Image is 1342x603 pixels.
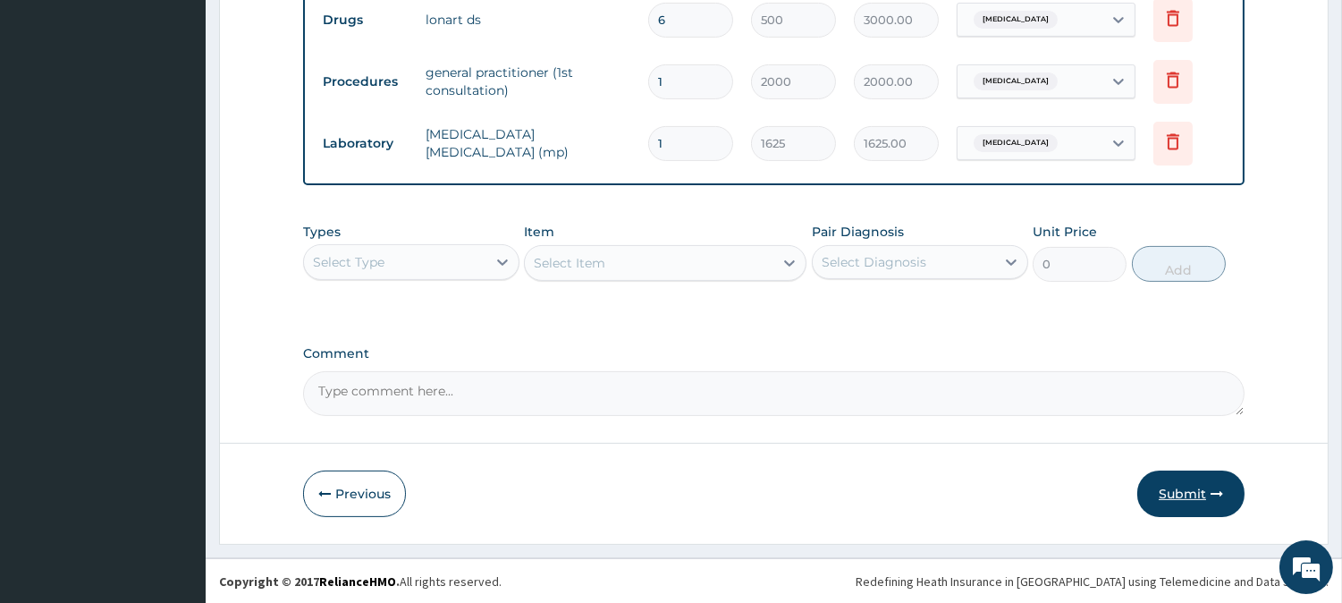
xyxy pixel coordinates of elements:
span: We're online! [104,185,247,366]
td: Drugs [314,4,417,37]
span: [MEDICAL_DATA] [974,11,1058,29]
label: Unit Price [1033,223,1097,241]
button: Add [1132,246,1226,282]
div: Select Type [313,253,384,271]
button: Submit [1137,471,1245,517]
td: Procedures [314,65,417,98]
label: Types [303,225,341,240]
td: general practitioner (1st consultation) [417,55,639,108]
td: Laboratory [314,127,417,160]
strong: Copyright © 2017 . [219,573,400,590]
label: Comment [303,346,1245,361]
img: d_794563401_company_1708531726252_794563401 [33,89,72,134]
label: Pair Diagnosis [812,223,904,241]
div: Redefining Heath Insurance in [GEOGRAPHIC_DATA] using Telemedicine and Data Science! [856,573,1329,590]
span: [MEDICAL_DATA] [974,72,1058,90]
button: Previous [303,471,406,517]
span: [MEDICAL_DATA] [974,134,1058,152]
div: Minimize live chat window [293,9,336,52]
div: Chat with us now [93,100,300,123]
a: RelianceHMO [319,573,396,590]
label: Item [524,223,554,241]
textarea: Type your message and hit 'Enter' [9,408,341,471]
td: lonart ds [417,2,639,38]
td: [MEDICAL_DATA] [MEDICAL_DATA] (mp) [417,116,639,170]
div: Select Diagnosis [822,253,926,271]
